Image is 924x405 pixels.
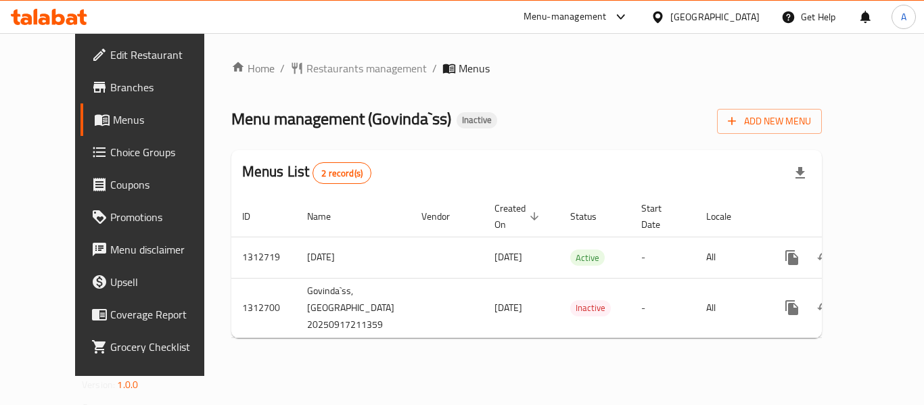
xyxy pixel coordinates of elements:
[110,176,218,193] span: Coupons
[110,209,218,225] span: Promotions
[80,298,229,331] a: Coverage Report
[313,162,371,184] div: Total records count
[296,278,411,337] td: Govinda`ss,[GEOGRAPHIC_DATA] 20250917211359
[110,144,218,160] span: Choice Groups
[307,208,348,224] span: Name
[630,237,695,278] td: -
[113,112,218,128] span: Menus
[80,331,229,363] a: Grocery Checklist
[242,208,268,224] span: ID
[570,300,611,316] div: Inactive
[290,60,427,76] a: Restaurants management
[110,306,218,323] span: Coverage Report
[784,157,816,189] div: Export file
[80,39,229,71] a: Edit Restaurant
[231,196,917,338] table: enhanced table
[110,79,218,95] span: Branches
[80,168,229,201] a: Coupons
[117,376,138,394] span: 1.0.0
[80,233,229,266] a: Menu disclaimer
[695,237,765,278] td: All
[808,241,841,274] button: Change Status
[570,300,611,316] span: Inactive
[765,196,917,237] th: Actions
[280,60,285,76] li: /
[524,9,607,25] div: Menu-management
[494,299,522,316] span: [DATE]
[717,109,822,134] button: Add New Menu
[296,237,411,278] td: [DATE]
[494,200,543,233] span: Created On
[110,339,218,355] span: Grocery Checklist
[80,266,229,298] a: Upsell
[706,208,749,224] span: Locale
[695,278,765,337] td: All
[641,200,679,233] span: Start Date
[231,237,296,278] td: 1312719
[570,208,614,224] span: Status
[313,167,371,180] span: 2 record(s)
[457,112,497,128] div: Inactive
[231,60,822,76] nav: breadcrumb
[306,60,427,76] span: Restaurants management
[901,9,906,24] span: A
[82,376,115,394] span: Version:
[432,60,437,76] li: /
[670,9,760,24] div: [GEOGRAPHIC_DATA]
[242,162,371,184] h2: Menus List
[728,113,811,130] span: Add New Menu
[80,71,229,103] a: Branches
[80,103,229,136] a: Menus
[231,60,275,76] a: Home
[110,241,218,258] span: Menu disclaimer
[231,278,296,337] td: 1312700
[231,103,451,134] span: Menu management ( Govinda`ss )
[80,201,229,233] a: Promotions
[421,208,467,224] span: Vendor
[494,248,522,266] span: [DATE]
[570,250,605,266] span: Active
[110,274,218,290] span: Upsell
[630,278,695,337] td: -
[80,136,229,168] a: Choice Groups
[457,114,497,126] span: Inactive
[808,291,841,324] button: Change Status
[776,291,808,324] button: more
[459,60,490,76] span: Menus
[110,47,218,63] span: Edit Restaurant
[776,241,808,274] button: more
